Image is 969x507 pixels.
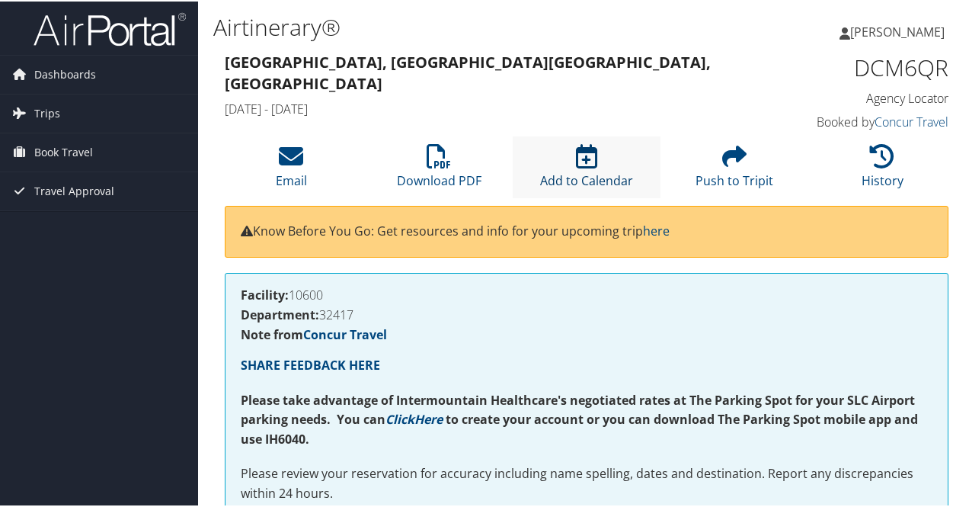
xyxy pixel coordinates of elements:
[241,285,289,302] strong: Facility:
[241,355,380,372] a: SHARE FEEDBACK HERE
[241,463,932,502] p: Please review your reservation for accuracy including name spelling, dates and destination. Repor...
[34,93,60,131] span: Trips
[850,22,945,39] span: [PERSON_NAME]
[414,409,443,426] a: Here
[241,325,387,342] strong: Note from
[213,10,711,42] h1: Airtinerary®
[839,8,960,53] a: [PERSON_NAME]
[276,151,307,188] a: Email
[241,409,918,446] strong: to create your account or you can download The Parking Spot mobile app and use IH6040.
[241,305,319,322] strong: Department:
[303,325,387,342] a: Concur Travel
[696,151,773,188] a: Push to Tripit
[241,307,932,319] h4: 32417
[862,151,903,188] a: History
[241,220,932,240] p: Know Before You Go: Get resources and info for your upcoming trip
[34,54,96,92] span: Dashboards
[34,171,114,209] span: Travel Approval
[540,151,633,188] a: Add to Calendar
[643,221,670,238] a: here
[785,50,948,82] h1: DCM6QR
[34,10,186,46] img: airportal-logo.png
[241,287,932,300] h4: 10600
[385,409,414,426] a: Click
[785,88,948,105] h4: Agency Locator
[241,390,915,427] strong: Please take advantage of Intermountain Healthcare's negotiated rates at The Parking Spot for your...
[225,99,762,116] h4: [DATE] - [DATE]
[34,132,93,170] span: Book Travel
[225,50,711,92] strong: [GEOGRAPHIC_DATA], [GEOGRAPHIC_DATA] [GEOGRAPHIC_DATA], [GEOGRAPHIC_DATA]
[397,151,481,188] a: Download PDF
[875,112,948,129] a: Concur Travel
[785,112,948,129] h4: Booked by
